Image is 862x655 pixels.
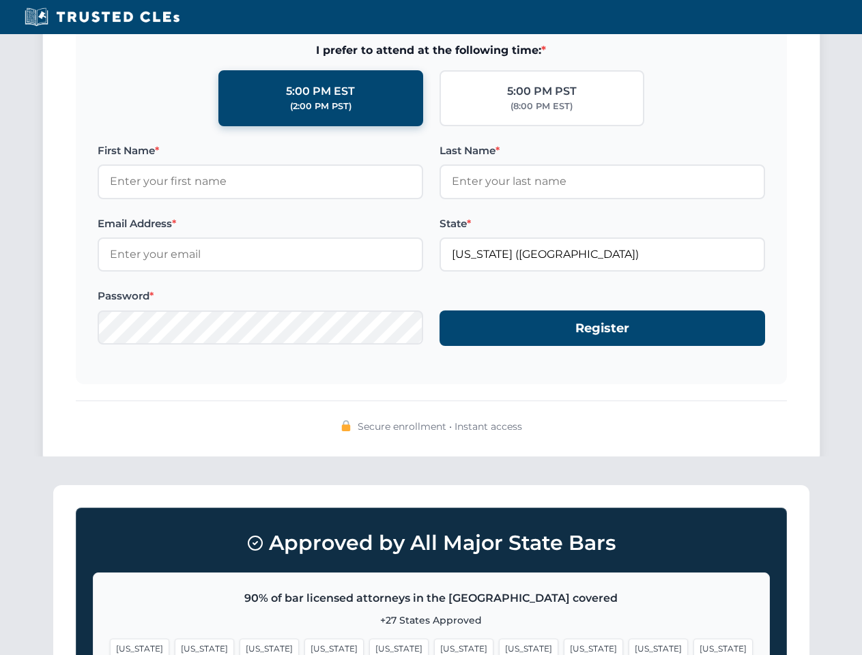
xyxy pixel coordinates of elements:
[440,237,765,272] input: Arizona (AZ)
[358,419,522,434] span: Secure enrollment • Instant access
[110,589,753,607] p: 90% of bar licensed attorneys in the [GEOGRAPHIC_DATA] covered
[290,100,351,113] div: (2:00 PM PST)
[341,420,351,431] img: 🔒
[440,143,765,159] label: Last Name
[98,216,423,232] label: Email Address
[286,83,355,100] div: 5:00 PM EST
[440,310,765,347] button: Register
[98,143,423,159] label: First Name
[110,613,753,628] p: +27 States Approved
[98,288,423,304] label: Password
[98,42,765,59] span: I prefer to attend at the following time:
[440,164,765,199] input: Enter your last name
[98,237,423,272] input: Enter your email
[507,83,577,100] div: 5:00 PM PST
[440,216,765,232] label: State
[511,100,573,113] div: (8:00 PM EST)
[20,7,184,27] img: Trusted CLEs
[93,525,770,562] h3: Approved by All Major State Bars
[98,164,423,199] input: Enter your first name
